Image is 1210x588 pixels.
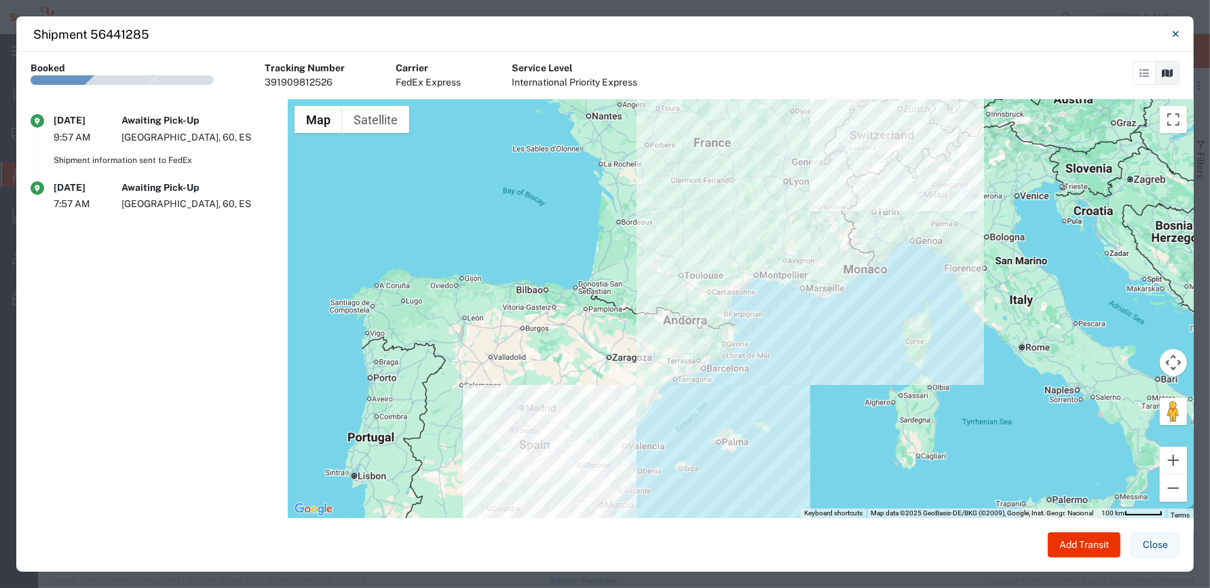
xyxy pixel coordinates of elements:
div: Awaiting Pick-Up [121,181,273,195]
span: Map data ©2025 GeoBasis-DE/BKG (©2009), Google, Inst. Geogr. Nacional [871,509,1093,517]
button: Close [1131,532,1179,557]
button: Zoom out [1160,475,1187,502]
div: [DATE] [54,181,121,195]
div: Booked [31,61,65,75]
div: [DATE] [54,113,121,128]
button: Map Scale: 100 km per 52 pixels [1097,509,1167,518]
span: 100 km [1101,509,1124,517]
button: Close [1162,20,1189,48]
div: Awaiting Pick-Up [121,113,273,128]
div: Shipment information sent to FedEx [54,154,273,166]
button: Add Transit [1048,532,1120,557]
div: 9:57 AM [54,130,121,145]
h4: Shipment 56441285 [33,25,149,43]
button: Zoom in [1160,447,1187,474]
button: Keyboard shortcuts [804,509,863,518]
div: [GEOGRAPHIC_DATA], 60, ES [121,197,273,211]
img: Google [291,500,336,518]
div: Service Level [512,61,637,75]
button: Map camera controls [1160,349,1187,376]
div: 391909812526 [265,75,345,90]
button: Toggle fullscreen view [1160,106,1187,133]
div: Tracking Number [265,61,345,75]
button: Show satellite imagery [342,106,409,133]
div: [GEOGRAPHIC_DATA], 60, ES [121,130,273,145]
button: Show street map [295,106,342,133]
div: International Priority Express [512,75,637,90]
div: 7:57 AM [54,197,121,211]
button: Drag Pegman onto the map to open Street View [1160,398,1187,425]
div: Carrier [396,61,461,75]
div: FedEx Express [396,75,461,90]
a: Open this area in Google Maps (opens a new window) [291,500,336,518]
a: Terms [1171,511,1190,519]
